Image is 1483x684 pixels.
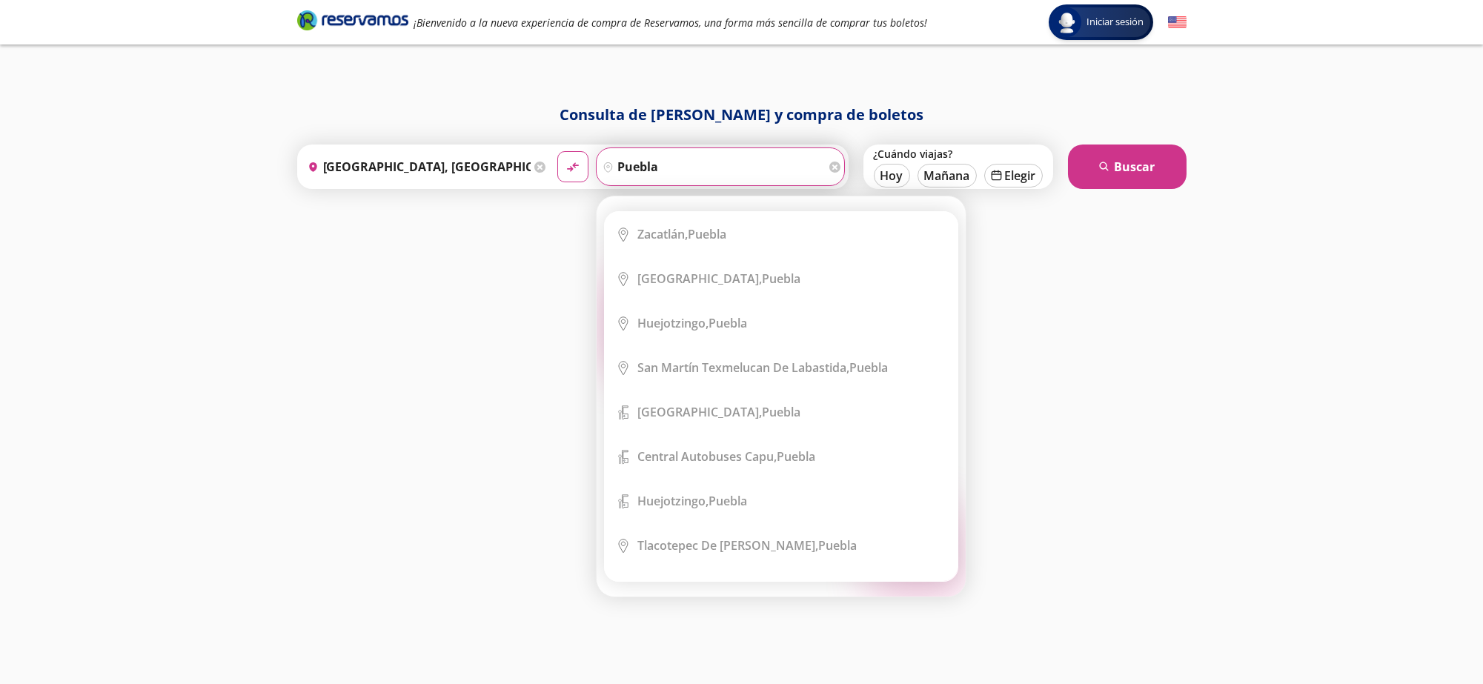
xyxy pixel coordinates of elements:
[638,359,889,376] div: Puebla
[1168,13,1187,32] button: English
[638,493,709,509] b: Huejotzingo,
[638,404,801,420] div: Puebla
[638,448,816,465] div: Puebla
[638,404,763,420] b: [GEOGRAPHIC_DATA],
[638,537,857,554] div: Puebla
[638,315,709,331] b: Huejotzingo,
[1081,15,1150,30] span: Iniciar sesión
[638,226,727,242] div: Puebla
[918,164,977,187] button: Mañana
[638,315,748,331] div: Puebla
[638,359,850,376] b: San Martín Texmelucan de Labastida,
[638,537,819,554] b: Tlacotepec de [PERSON_NAME],
[638,493,748,509] div: Puebla
[297,9,408,36] a: Brand Logo
[597,148,826,185] input: Buscar Destino
[414,16,928,30] em: ¡Bienvenido a la nueva experiencia de compra de Reservamos, una forma más sencilla de comprar tus...
[297,9,408,31] i: Brand Logo
[638,226,689,242] b: Zacatlán,
[1068,145,1187,189] button: Buscar
[302,148,531,185] input: Buscar Origen
[638,448,777,465] b: Central Autobuses Capu,
[984,164,1043,187] button: Elegir
[874,164,910,187] button: Hoy
[297,104,1187,126] h1: Consulta de [PERSON_NAME] y compra de boletos
[638,270,763,287] b: [GEOGRAPHIC_DATA],
[638,270,801,287] div: Puebla
[874,147,1043,161] label: ¿Cuándo viajas?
